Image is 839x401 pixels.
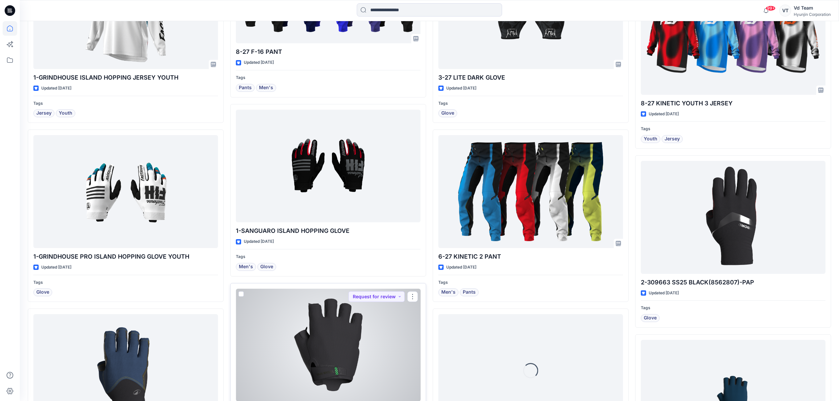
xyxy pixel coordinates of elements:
[641,305,825,311] p: Tags
[33,100,218,107] p: Tags
[236,226,420,236] p: 1-SANGUARO ISLAND HOPPING GLOVE
[446,264,476,271] p: Updated [DATE]
[641,99,825,108] p: 8-27 KINETIC YOUTH 3 JERSEY
[438,135,623,248] a: 6-27 KINETIC 2 PANT
[644,135,657,143] span: Youth
[244,238,274,245] p: Updated [DATE]
[236,74,420,81] p: Tags
[33,279,218,286] p: Tags
[641,161,825,274] a: 2-309663 SS25 BLACK(8562807)-PAP
[446,85,476,92] p: Updated [DATE]
[665,135,680,143] span: Jersey
[259,84,273,92] span: Men's
[463,288,476,296] span: Pants
[236,110,420,223] a: 1-SANGUARO ISLAND HOPPING GLOVE
[649,111,679,118] p: Updated [DATE]
[236,47,420,56] p: 8-27 F-16 PANT
[438,279,623,286] p: Tags
[41,85,71,92] p: Updated [DATE]
[438,252,623,261] p: 6-27 KINETIC 2 PANT
[794,12,831,17] div: Hyunjin Corporation
[239,84,252,92] span: Pants
[260,263,273,271] span: Glove
[36,109,52,117] span: Jersey
[33,135,218,248] a: 1-GRINDHOUSE PRO ISLAND HOPPING GLOVE YOUTH
[41,264,71,271] p: Updated [DATE]
[794,4,831,12] div: Vd Team
[236,253,420,260] p: Tags
[59,109,72,117] span: Youth
[441,109,454,117] span: Glove
[641,126,825,132] p: Tags
[644,314,657,322] span: Glove
[649,290,679,297] p: Updated [DATE]
[441,288,456,296] span: Men's
[438,100,623,107] p: Tags
[641,278,825,287] p: 2-309663 SS25 BLACK(8562807)-PAP
[36,288,49,296] span: Glove
[438,73,623,82] p: 3-27 LITE DARK GLOVE
[33,73,218,82] p: 1-GRINDHOUSE ISLAND HOPPING JERSEY YOUTH
[239,263,253,271] span: Men's
[779,5,791,17] div: VT
[766,6,776,11] span: 99+
[244,59,274,66] p: Updated [DATE]
[33,252,218,261] p: 1-GRINDHOUSE PRO ISLAND HOPPING GLOVE YOUTH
